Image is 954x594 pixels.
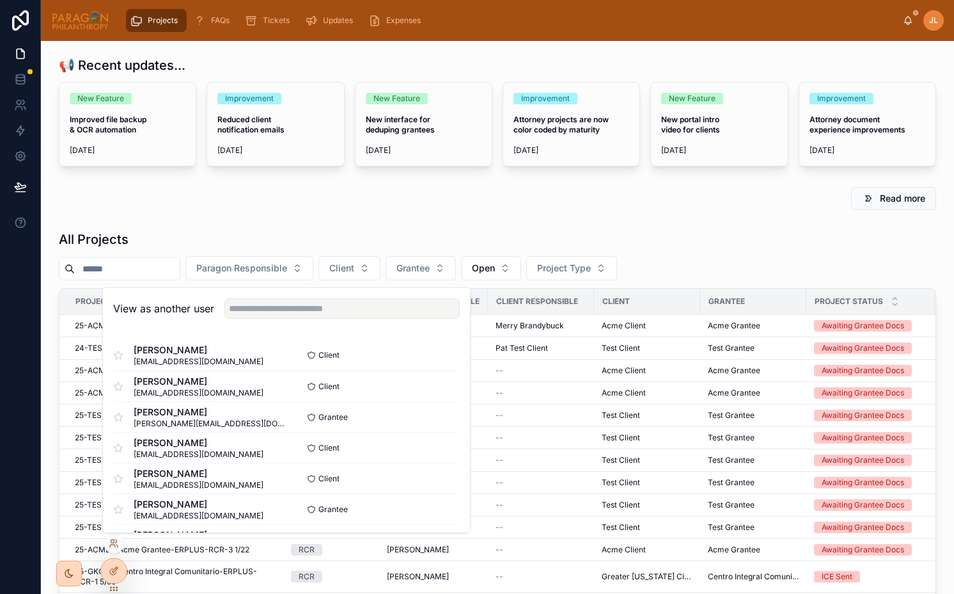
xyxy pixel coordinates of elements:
span: [EMAIL_ADDRESS][DOMAIN_NAME] [134,480,263,490]
span: -- [496,478,503,488]
span: Test Grantee [708,455,755,465]
span: 25-ACMEF-Acme Grantee-ATFSC 1/17 [75,321,215,331]
span: [PERSON_NAME] [134,498,263,511]
a: 25-ACMEF-Acme Grantee-ATFSC 1/17 [75,321,276,331]
div: Awaiting Grantee Docs [822,410,904,421]
strong: Attorney document experience improvements [809,115,905,134]
div: RCR [299,571,315,582]
span: [DATE] [70,145,185,156]
strong: Improved file backup & OCR automation [70,115,148,134]
span: Test Grantee [708,500,755,510]
span: [PERSON_NAME] [134,437,263,449]
a: Test Grantee [708,478,799,488]
span: Grantee [396,262,430,275]
span: [PERSON_NAME] [134,529,263,542]
a: 25-TEST-Test Grantee-ERPLUS-RCR-3 1/17 [75,455,276,465]
a: Test Client [602,343,692,353]
a: Expenses [364,9,430,32]
a: ImprovementReduced client notification emails[DATE] [207,82,344,166]
a: Pat Test Client [496,343,586,353]
span: Open [472,262,495,275]
span: Test Grantee [708,478,755,488]
div: Improvement [521,93,570,104]
a: -- [496,545,586,555]
strong: Attorney projects are now color coded by maturity [513,115,611,134]
span: [PERSON_NAME] [387,545,449,555]
span: -- [496,410,503,421]
span: Paragon Responsible [196,262,287,275]
a: Test Grantee [708,433,799,443]
a: -- [496,410,586,421]
span: [DATE] [661,145,777,156]
span: Acme Client [602,388,646,398]
span: Test Grantee [708,522,755,533]
a: Awaiting Grantee Docs [814,544,927,556]
span: -- [496,545,503,555]
a: Acme Client [602,388,692,398]
a: Test Client [602,478,692,488]
span: Acme Grantee [708,365,760,376]
a: 25-GKCCF-Centro Integral Comunitario-ERPLUS-RCR-1 5/30 [75,566,276,587]
a: -- [496,365,586,376]
a: 25-TEST-Test Grantee-ERPLUS-RCR-4 1/20 [75,478,276,488]
span: Test Client [602,455,640,465]
span: 25-ACMEF-Acme Grantee-ERPLUS-RCR-2 1/16 [75,388,248,398]
a: -- [496,572,586,582]
a: ICE Sent [814,571,927,582]
span: Pat Test Client [496,343,548,353]
a: Test Grantee [708,410,799,421]
strong: New interface for deduping grantees [366,115,435,134]
a: 24-TEST-Test Grantee-ERPLUS 11/11 [75,343,276,353]
a: Test Grantee [708,455,799,465]
span: [EMAIL_ADDRESS][DOMAIN_NAME] [134,388,263,398]
span: Tickets [263,15,290,26]
a: Centro Integral Comunitario [708,572,799,582]
span: 25-TEST-Test Grantee-ERPLUS-RCR-5 1/22 [75,522,235,533]
span: -- [496,455,503,465]
span: JL [929,15,938,26]
span: [DATE] [809,145,925,156]
span: Client [318,474,340,484]
span: 25-ACMEF-Acme Grantee-ERPLUS-RCR-1 1/16 [75,365,247,376]
strong: New portal intro video for clients [661,115,721,134]
a: Awaiting Grantee Docs [814,499,927,511]
a: Acme Grantee [708,545,799,555]
a: New FeatureNew interface for deduping grantees[DATE] [355,82,492,166]
span: Test Client [602,410,640,421]
span: -- [496,388,503,398]
a: -- [496,500,586,510]
a: -- [496,522,586,533]
span: Client Responsible [496,296,578,307]
span: Acme Client [602,545,646,555]
div: Awaiting Grantee Docs [822,499,904,511]
div: scrollable content [120,6,903,35]
div: Awaiting Grantee Docs [822,320,904,332]
button: Select Button [318,256,380,280]
div: Improvement [225,93,274,104]
span: Client [318,381,340,392]
span: -- [496,433,503,443]
span: [PERSON_NAME] [134,467,263,480]
div: Awaiting Grantee Docs [822,387,904,399]
span: Grantee [318,504,348,515]
span: Test Client [602,522,640,533]
a: Acme Grantee [708,365,799,376]
span: [DATE] [513,145,629,156]
div: New Feature [669,93,715,104]
span: Acme Client [602,365,646,376]
a: Awaiting Grantee Docs [814,365,927,376]
h1: All Projects [59,230,129,248]
a: Awaiting Grantee Docs [814,410,927,421]
a: RCR [291,571,371,582]
a: Test Grantee [708,522,799,533]
span: Test Client [602,500,640,510]
button: Select Button [526,256,617,280]
span: Project Type [537,262,591,275]
span: Grantee [708,296,745,307]
span: Merry Brandybuck [496,321,564,331]
a: Test Client [602,522,692,533]
div: Awaiting Grantee Docs [822,365,904,376]
a: [PERSON_NAME] [387,572,480,582]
